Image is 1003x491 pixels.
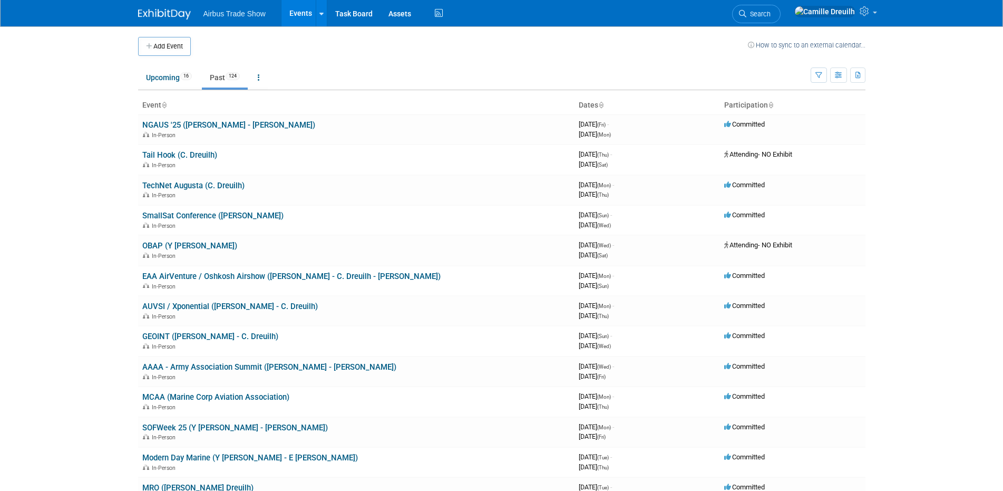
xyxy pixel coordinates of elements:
span: [DATE] [579,221,611,229]
span: [DATE] [579,483,612,491]
span: Committed [724,211,765,219]
span: [DATE] [579,453,612,461]
th: Event [138,97,574,114]
span: - [610,453,612,461]
span: Committed [724,332,765,340]
span: Attending- NO Exhibit [724,150,792,158]
span: [DATE] [579,160,608,168]
span: - [607,120,609,128]
a: How to sync to an external calendar... [748,41,865,49]
span: - [610,150,612,158]
span: (Mon) [597,273,611,279]
span: [DATE] [579,130,611,138]
span: (Fri) [597,434,606,440]
img: In-Person Event [143,253,149,258]
a: EAA AirVenture / Oshkosh Airshow ([PERSON_NAME] - C. Dreuilh - [PERSON_NAME]) [142,272,441,281]
span: (Sun) [597,213,609,218]
span: [DATE] [579,272,614,280]
span: [DATE] [579,372,606,380]
a: Tail Hook (C. Dreuilh) [142,150,217,160]
span: [DATE] [579,150,612,158]
img: In-Person Event [143,313,149,319]
span: - [612,362,614,370]
img: In-Person Event [143,434,149,439]
span: - [612,241,614,249]
span: (Mon) [597,425,611,430]
a: SmallSat Conference ([PERSON_NAME]) [142,211,284,220]
span: [DATE] [579,282,609,290]
span: - [610,483,612,491]
a: Past124 [202,68,248,88]
span: [DATE] [579,423,614,431]
a: TechNet Augusta (C. Dreuilh) [142,181,245,190]
a: MCAA (Marine Corp Aviation Association) [142,392,289,402]
span: (Wed) [597,243,611,248]
span: (Sun) [597,283,609,289]
span: [DATE] [579,302,614,310]
a: Sort by Participation Type [768,101,773,109]
span: In-Person [152,404,179,411]
a: NGAUS '25 ([PERSON_NAME] - [PERSON_NAME]) [142,120,315,130]
span: In-Person [152,223,179,229]
img: In-Person Event [143,132,149,137]
span: [DATE] [579,463,609,471]
span: [DATE] [579,211,612,219]
img: In-Person Event [143,192,149,197]
a: Modern Day Marine (Y [PERSON_NAME] - E [PERSON_NAME]) [142,453,358,463]
span: (Thu) [597,404,609,410]
span: [DATE] [579,362,614,370]
span: (Tue) [597,455,609,460]
a: SOFWeek 25 (Y [PERSON_NAME] - [PERSON_NAME]) [142,423,328,432]
a: GEOINT ([PERSON_NAME] - C. Dreuilh) [142,332,278,341]
img: In-Person Event [143,343,149,349]
span: Search [746,10,771,18]
span: Attending- NO Exhibit [724,241,792,249]
span: Committed [724,392,765,400]
span: In-Person [152,313,179,320]
img: Camille Dreuilh [794,6,855,17]
span: In-Person [152,162,179,169]
span: - [612,302,614,310]
a: AUVSI / Xponential ([PERSON_NAME] - C. Dreuilh) [142,302,318,311]
span: - [610,211,612,219]
th: Dates [574,97,720,114]
a: Sort by Start Date [598,101,603,109]
span: - [612,272,614,280]
span: (Thu) [597,465,609,470]
span: In-Person [152,253,179,259]
span: In-Person [152,374,179,381]
span: (Sun) [597,333,609,339]
span: (Thu) [597,192,609,198]
span: (Mon) [597,303,611,309]
img: In-Person Event [143,162,149,167]
img: In-Person Event [143,223,149,228]
img: In-Person Event [143,374,149,379]
span: [DATE] [579,402,609,410]
span: - [612,423,614,431]
span: (Mon) [597,132,611,138]
span: Committed [724,272,765,280]
button: Add Event [138,37,191,56]
a: Sort by Event Name [161,101,167,109]
span: In-Person [152,434,179,441]
span: [DATE] [579,332,612,340]
a: Search [732,5,781,23]
span: [DATE] [579,241,614,249]
span: (Mon) [597,394,611,400]
span: (Thu) [597,313,609,319]
span: [DATE] [579,392,614,400]
span: [DATE] [579,432,606,440]
span: Committed [724,483,765,491]
span: 124 [226,72,240,80]
a: Upcoming16 [138,68,200,88]
span: [DATE] [579,190,609,198]
span: (Mon) [597,182,611,188]
span: (Sat) [597,253,608,258]
span: (Wed) [597,223,611,228]
span: - [612,392,614,400]
a: AAAA - Army Association Summit ([PERSON_NAME] - [PERSON_NAME]) [142,362,396,372]
span: In-Person [152,283,179,290]
span: Committed [724,181,765,189]
span: (Thu) [597,152,609,158]
span: - [610,332,612,340]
